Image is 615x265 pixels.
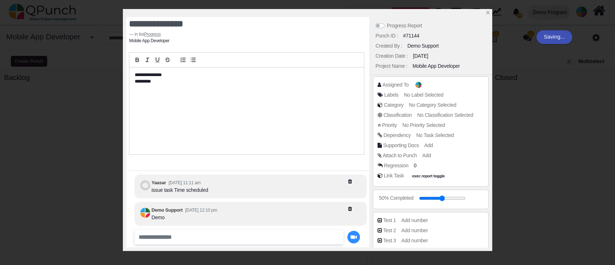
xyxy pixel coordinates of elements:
[424,142,433,148] span: Add
[382,122,397,129] div: Priority
[416,132,454,138] span: No Task Selected
[151,186,208,194] div: issue task Time scheduled
[144,32,161,37] cite: Source Title
[383,237,396,244] div: Test 3
[384,101,404,109] div: Category
[129,31,364,37] footer: in list
[415,82,422,88] img: avatar
[401,228,428,233] span: Add number
[151,207,182,213] b: Demo Support
[409,102,456,108] span: No Category Selected
[383,217,396,224] div: Test 1
[382,81,409,89] div: Assigned To
[384,162,408,169] div: Regression
[415,82,422,88] span: Demo Support
[404,92,444,98] span: No Label Selected
[536,30,572,44] div: Saving...
[387,22,422,30] label: Progress Report
[169,180,201,185] small: [DATE] 11:11 am
[411,173,446,179] span: exec report toggle
[375,62,407,70] div: Project Name :
[379,194,414,202] div: 50% Completed
[401,238,428,243] span: Add number
[383,142,419,149] div: Supporting Docs
[383,152,417,159] div: Attach to Punch
[151,214,217,221] div: Demo
[413,52,428,60] div: [DATE]
[144,32,161,37] u: Progress
[413,62,460,70] div: Mobile App Developer
[417,112,473,118] span: No Classification Selected
[383,111,412,119] div: Classification
[151,180,166,185] b: Yaasar
[384,172,404,180] div: Link Task
[384,91,398,99] div: Labels
[185,208,217,213] small: [DATE] 12:10 pm
[414,162,416,169] div: 0
[375,32,398,40] div: Punch ID :
[402,122,445,128] span: No Priority Selected
[383,227,396,234] div: Test 2
[375,42,402,50] div: Created By :
[401,217,428,223] span: Add number
[403,32,419,40] div: #71144
[375,52,408,60] div: Creation Date :
[383,132,411,139] div: Dependency
[485,10,490,15] svg: x
[129,37,169,44] li: Mobile App Developer
[407,42,439,50] div: Demo Support
[422,153,431,158] span: Add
